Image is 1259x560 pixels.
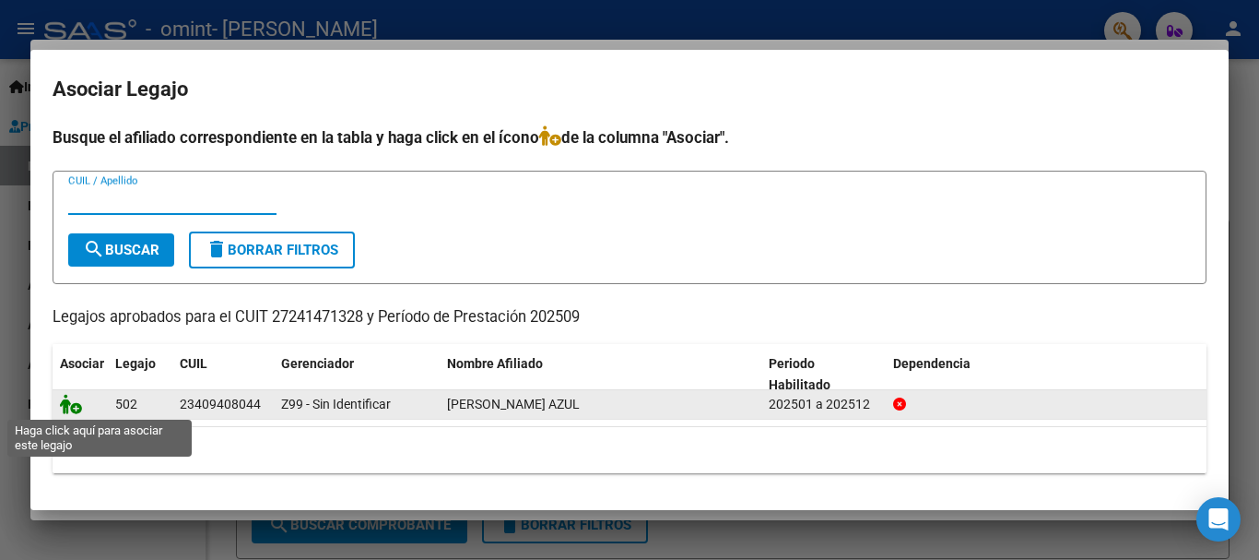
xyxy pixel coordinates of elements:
[115,397,137,411] span: 502
[281,356,354,371] span: Gerenciador
[189,232,355,268] button: Borrar Filtros
[115,356,156,371] span: Legajo
[447,397,580,411] span: MUÑOZ ALTAMIRANO ALDANA AZUL
[83,242,159,258] span: Buscar
[53,306,1206,329] p: Legajos aprobados para el CUIT 27241471328 y Período de Prestación 202509
[180,394,261,415] div: 23409408044
[68,233,174,267] button: Buscar
[281,397,391,411] span: Z99 - Sin Identificar
[206,242,338,258] span: Borrar Filtros
[886,344,1207,405] datatable-header-cell: Dependencia
[274,344,440,405] datatable-header-cell: Gerenciador
[60,356,104,371] span: Asociar
[53,427,1206,473] div: 1 registros
[1196,497,1241,542] div: Open Intercom Messenger
[893,356,971,371] span: Dependencia
[108,344,172,405] datatable-header-cell: Legajo
[180,356,207,371] span: CUIL
[53,125,1206,149] h4: Busque el afiliado correspondiente en la tabla y haga click en el ícono de la columna "Asociar".
[447,356,543,371] span: Nombre Afiliado
[761,344,886,405] datatable-header-cell: Periodo Habilitado
[83,238,105,260] mat-icon: search
[53,344,108,405] datatable-header-cell: Asociar
[440,344,761,405] datatable-header-cell: Nombre Afiliado
[172,344,274,405] datatable-header-cell: CUIL
[53,72,1206,107] h2: Asociar Legajo
[769,356,830,392] span: Periodo Habilitado
[206,238,228,260] mat-icon: delete
[769,394,878,415] div: 202501 a 202512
